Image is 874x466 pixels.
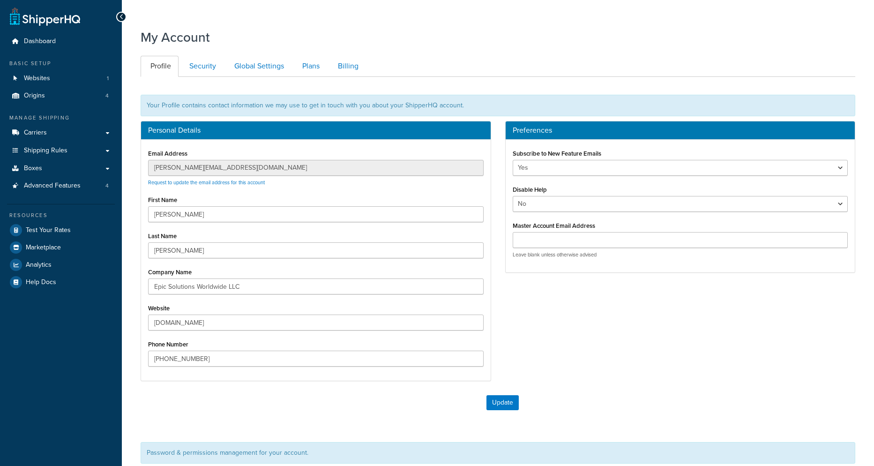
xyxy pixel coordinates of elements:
div: Password & permissions management for your account. [141,442,855,464]
label: Last Name [148,233,177,240]
a: Analytics [7,256,115,273]
span: 1 [107,75,109,83]
span: Dashboard [24,38,56,45]
span: 4 [105,92,109,100]
span: Test Your Rates [26,226,71,234]
span: Advanced Features [24,182,81,190]
a: Advanced Features 4 [7,177,115,195]
a: Request to update the email address for this account [148,179,265,186]
label: First Name [148,196,177,203]
li: Websites [7,70,115,87]
a: Websites 1 [7,70,115,87]
a: Help Docs [7,274,115,291]
a: Test Your Rates [7,222,115,239]
p: Leave blank unless otherwise advised [513,251,848,258]
span: Shipping Rules [24,147,67,155]
a: Plans [292,56,327,77]
span: Help Docs [26,278,56,286]
a: Carriers [7,124,115,142]
div: Your Profile contains contact information we may use to get in touch with you about your ShipperH... [141,95,855,116]
label: Subscribe to New Feature Emails [513,150,601,157]
span: Analytics [26,261,52,269]
h1: My Account [141,28,210,46]
div: Resources [7,211,115,219]
label: Website [148,305,170,312]
a: ShipperHQ Home [10,7,80,26]
li: Origins [7,87,115,105]
a: Dashboard [7,33,115,50]
a: Profile [141,56,179,77]
a: Shipping Rules [7,142,115,159]
h3: Preferences [513,126,848,135]
a: Billing [328,56,366,77]
a: Boxes [7,160,115,177]
h3: Personal Details [148,126,484,135]
a: Marketplace [7,239,115,256]
a: Origins 4 [7,87,115,105]
span: Websites [24,75,50,83]
button: Update [486,395,519,410]
div: Basic Setup [7,60,115,68]
span: Carriers [24,129,47,137]
a: Security [179,56,224,77]
label: Master Account Email Address [513,222,595,229]
label: Company Name [148,269,192,276]
li: Advanced Features [7,177,115,195]
label: Phone Number [148,341,188,348]
span: Boxes [24,165,42,173]
span: Marketplace [26,244,61,252]
span: 4 [105,182,109,190]
label: Disable Help [513,186,547,193]
div: Manage Shipping [7,114,115,122]
a: Global Settings [224,56,291,77]
label: Email Address [148,150,187,157]
span: Origins [24,92,45,100]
